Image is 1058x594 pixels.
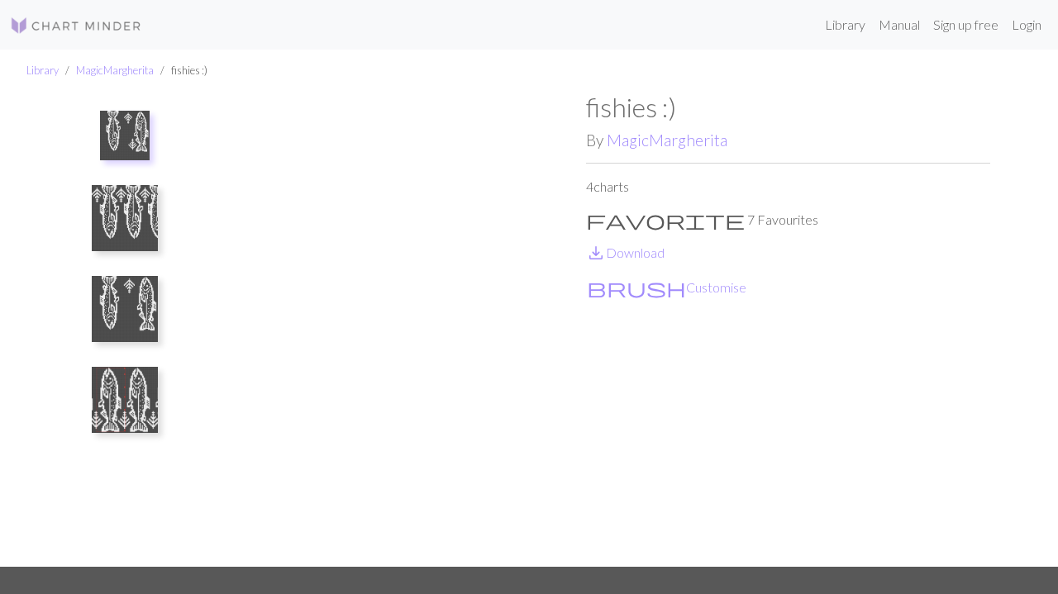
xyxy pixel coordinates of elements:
[818,8,872,41] a: Library
[182,92,586,567] img: fishies :)
[586,277,747,298] button: CustomiseCustomise
[586,131,990,150] h2: By
[1005,8,1048,41] a: Login
[607,131,727,150] a: MagicMargherita
[100,111,150,160] img: fishies :)
[586,177,990,197] p: 4 charts
[586,210,990,230] p: 7 Favourites
[586,243,606,263] i: Download
[586,210,745,230] i: Favourite
[92,276,158,342] img: right side up
[92,367,158,433] img: layout right side up
[92,185,158,251] img: layout upside down
[587,276,686,299] span: brush
[587,278,686,297] i: Customise
[872,8,927,41] a: Manual
[76,64,154,77] a: MagicMargherita
[26,64,59,77] a: Library
[586,208,745,231] span: favorite
[586,245,665,260] a: DownloadDownload
[927,8,1005,41] a: Sign up free
[586,92,990,123] h1: fishies :)
[154,63,207,78] li: fishies :)
[10,16,142,36] img: Logo
[586,241,606,264] span: save_alt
